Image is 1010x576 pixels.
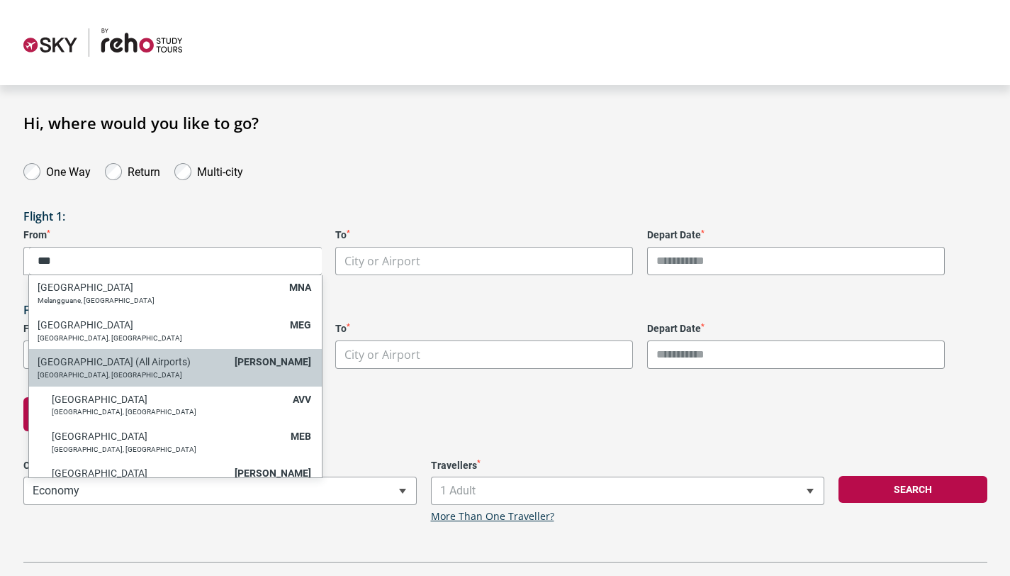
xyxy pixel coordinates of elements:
[335,323,633,335] label: To
[38,334,283,343] p: [GEOGRAPHIC_DATA], [GEOGRAPHIC_DATA]
[38,356,228,368] h6: [GEOGRAPHIC_DATA] (All Airports)
[293,394,311,405] span: AVV
[23,304,987,317] h3: Flight 2:
[235,467,311,479] span: [PERSON_NAME]
[128,162,160,179] label: Return
[335,340,633,369] span: City or Airport
[647,323,945,335] label: Depart Date
[344,253,420,269] span: City or Airport
[647,229,945,241] label: Depart Date
[38,319,283,331] h6: [GEOGRAPHIC_DATA]
[23,247,321,275] span: City or Airport
[23,340,321,369] span: City or Airport
[29,247,322,275] input: Search
[23,323,321,335] label: From
[38,371,228,380] p: [GEOGRAPHIC_DATA], [GEOGRAPHIC_DATA]
[38,297,282,305] p: Melangguane, [GEOGRAPHIC_DATA]
[235,356,311,367] span: [PERSON_NAME]
[52,408,286,416] p: [GEOGRAPHIC_DATA], [GEOGRAPHIC_DATA]
[23,210,987,223] h3: Flight 1:
[335,247,633,275] span: City or Airport
[838,476,987,503] button: Search
[23,229,321,241] label: From
[23,397,172,431] button: Add flight
[336,341,632,369] span: City or Airport
[431,460,824,472] label: Travellers
[24,341,320,369] span: City or Airport
[52,467,228,480] h6: [GEOGRAPHIC_DATA]
[344,347,420,362] span: City or Airport
[52,394,286,406] h6: [GEOGRAPHIC_DATA]
[290,319,311,331] span: MEG
[46,162,91,179] label: One Way
[336,248,632,275] span: City or Airport
[24,248,320,275] span: City or Airport
[289,282,311,293] span: MNA
[291,431,311,442] span: MEB
[432,477,824,504] span: 1 Adult
[23,113,987,132] h1: Hi, where would you like to go?
[52,431,284,443] h6: [GEOGRAPHIC_DATA]
[24,477,416,504] span: Economy
[335,229,633,241] label: To
[38,282,282,294] h6: [GEOGRAPHIC_DATA]
[52,445,284,454] p: [GEOGRAPHIC_DATA], [GEOGRAPHIC_DATA]
[431,511,554,523] a: More Than One Traveller?
[197,162,243,179] label: Multi-city
[23,460,417,472] label: Class
[431,477,824,505] span: 1 Adult
[23,477,417,505] span: Economy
